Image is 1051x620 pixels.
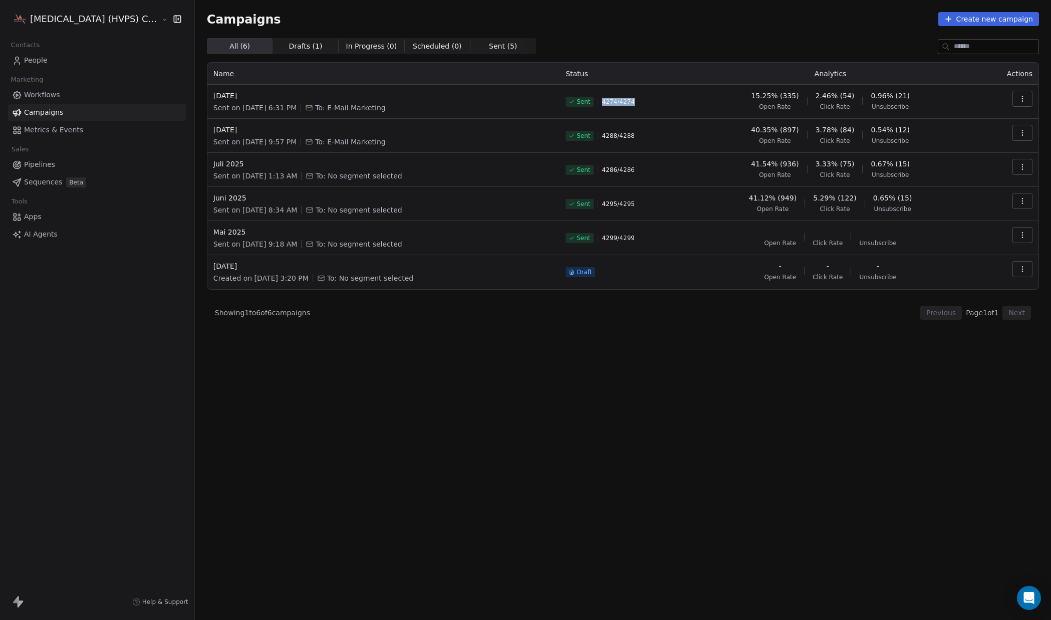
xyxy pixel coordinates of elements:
[213,205,298,215] span: Sent on [DATE] 8:34 AM
[871,159,910,169] span: 0.67% (15)
[7,142,33,157] span: Sales
[602,234,635,242] span: 4299 / 4299
[872,171,909,179] span: Unsubscribe
[213,239,298,249] span: Sent on [DATE] 9:18 AM
[602,166,635,174] span: 4286 / 4286
[749,193,797,203] span: 41.12% (949)
[757,205,789,213] span: Open Rate
[577,268,592,276] span: Draft
[920,306,962,320] button: Previous
[816,125,855,135] span: 3.78% (84)
[764,239,797,247] span: Open Rate
[413,41,462,52] span: Scheduled ( 0 )
[24,125,83,135] span: Metrics & Events
[813,239,843,247] span: Click Rate
[7,194,32,209] span: Tools
[213,91,554,101] span: [DATE]
[779,261,781,271] span: -
[1002,306,1031,320] button: Next
[8,156,186,173] a: Pipelines
[759,137,791,145] span: Open Rate
[872,103,909,111] span: Unsubscribe
[24,90,60,100] span: Workflows
[827,261,829,271] span: -
[207,63,560,85] th: Name
[560,63,685,85] th: Status
[816,91,855,101] span: 2.46% (54)
[7,38,44,53] span: Contacts
[8,52,186,69] a: People
[871,91,910,101] span: 0.96% (21)
[859,239,896,247] span: Unsubscribe
[8,226,186,243] a: AI Agents
[873,193,912,203] span: 0.65% (15)
[577,234,590,242] span: Sent
[751,125,799,135] span: 40.35% (897)
[602,98,635,106] span: 4274 / 4274
[24,55,48,66] span: People
[813,193,857,203] span: 5.29% (122)
[577,200,590,208] span: Sent
[8,104,186,121] a: Campaigns
[976,63,1038,85] th: Actions
[877,261,879,271] span: -
[8,87,186,103] a: Workflows
[24,159,55,170] span: Pipelines
[213,159,554,169] span: Juli 2025
[316,171,402,181] span: To: No segment selected
[213,137,297,147] span: Sent on [DATE] 9:57 PM
[213,171,298,181] span: Sent on [DATE] 1:13 AM
[14,13,26,25] img: hvps-logo.svg
[1017,586,1041,610] div: Open Intercom Messenger
[751,91,799,101] span: 15.25% (335)
[685,63,976,85] th: Analytics
[764,273,797,281] span: Open Rate
[489,41,517,52] span: Sent ( 5 )
[759,103,791,111] span: Open Rate
[315,103,385,113] span: To: E-Mail Marketing
[207,12,281,26] span: Campaigns
[8,174,186,190] a: SequencesBeta
[966,308,998,318] span: Page 1 of 1
[577,98,590,106] span: Sent
[289,41,323,52] span: Drafts ( 1 )
[7,72,48,87] span: Marketing
[213,125,554,135] span: [DATE]
[66,177,86,187] span: Beta
[327,273,413,283] span: To: No segment selected
[602,200,635,208] span: 4295 / 4295
[813,273,843,281] span: Click Rate
[859,273,896,281] span: Unsubscribe
[213,193,554,203] span: Juni 2025
[872,137,909,145] span: Unsubscribe
[12,11,154,28] button: [MEDICAL_DATA] (HVPS) Condatas AG
[316,205,402,215] span: To: No segment selected
[820,205,850,213] span: Click Rate
[759,171,791,179] span: Open Rate
[820,171,850,179] span: Click Rate
[8,209,186,225] a: Apps
[577,132,590,140] span: Sent
[938,12,1039,26] button: Create new campaign
[215,308,310,318] span: Showing 1 to 6 of 6 campaigns
[316,239,402,249] span: To: No segment selected
[213,261,554,271] span: [DATE]
[315,137,385,147] span: To: E-Mail Marketing
[751,159,799,169] span: 41.54% (936)
[213,103,297,113] span: Sent on [DATE] 6:31 PM
[577,166,590,174] span: Sent
[132,598,188,606] a: Help & Support
[874,205,911,213] span: Unsubscribe
[30,13,159,26] span: [MEDICAL_DATA] (HVPS) Condatas AG
[24,177,62,187] span: Sequences
[24,229,58,240] span: AI Agents
[24,107,63,118] span: Campaigns
[24,212,42,222] span: Apps
[602,132,635,140] span: 4288 / 4288
[871,125,910,135] span: 0.54% (12)
[213,273,309,283] span: Created on [DATE] 3:20 PM
[213,227,554,237] span: Mai 2025
[142,598,188,606] span: Help & Support
[816,159,855,169] span: 3.33% (75)
[820,103,850,111] span: Click Rate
